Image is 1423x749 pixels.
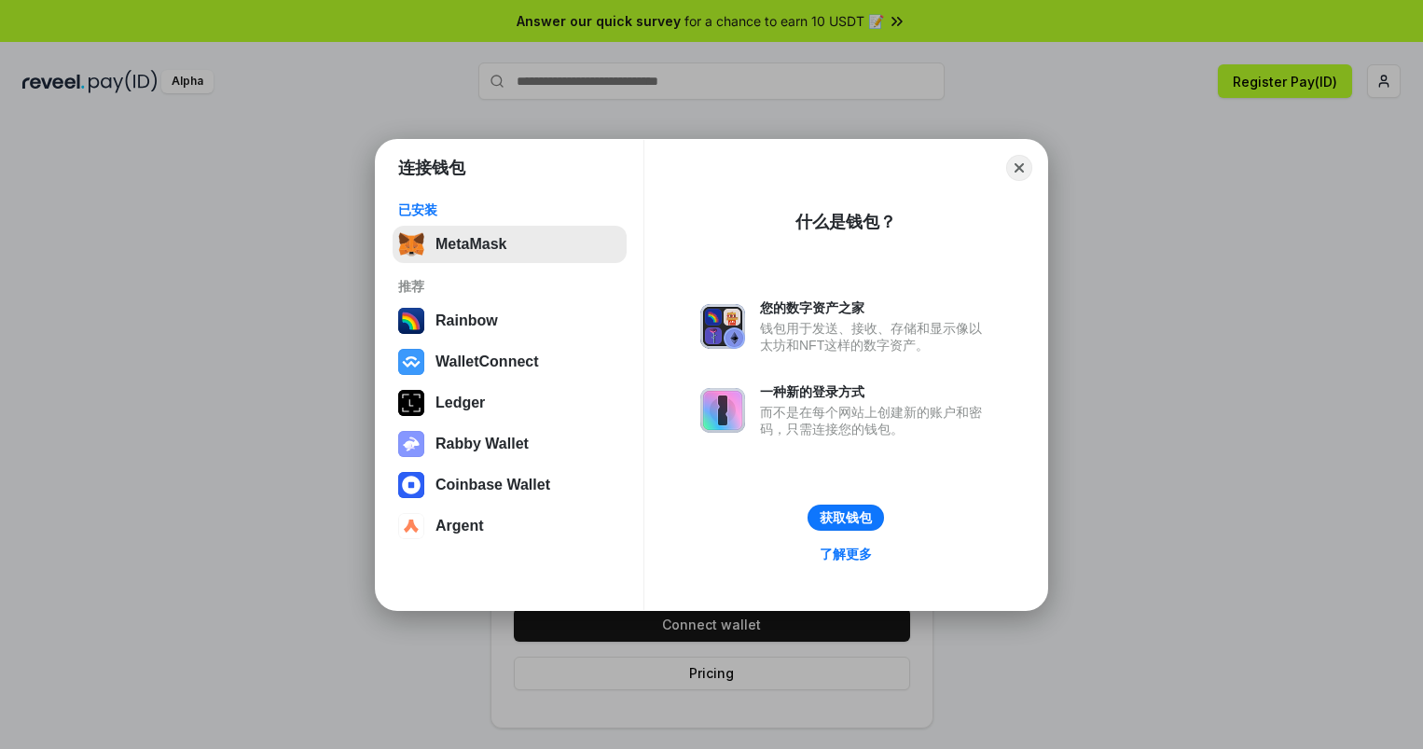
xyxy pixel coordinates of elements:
button: MetaMask [393,226,627,263]
div: 您的数字资产之家 [760,299,991,316]
img: svg+xml,%3Csvg%20xmlns%3D%22http%3A%2F%2Fwww.w3.org%2F2000%2Fsvg%22%20fill%3D%22none%22%20viewBox... [700,388,745,433]
div: 推荐 [398,278,621,295]
div: 已安装 [398,201,621,218]
div: Rainbow [435,312,498,329]
div: 什么是钱包？ [795,211,896,233]
div: 而不是在每个网站上创建新的账户和密码，只需连接您的钱包。 [760,404,991,437]
img: svg+xml,%3Csvg%20width%3D%22120%22%20height%3D%22120%22%20viewBox%3D%220%200%20120%20120%22%20fil... [398,308,424,334]
div: Ledger [435,395,485,411]
img: svg+xml,%3Csvg%20width%3D%2228%22%20height%3D%2228%22%20viewBox%3D%220%200%2028%2028%22%20fill%3D... [398,349,424,375]
button: Ledger [393,384,627,422]
h1: 连接钱包 [398,157,465,179]
img: svg+xml,%3Csvg%20width%3D%2228%22%20height%3D%2228%22%20viewBox%3D%220%200%2028%2028%22%20fill%3D... [398,513,424,539]
button: Coinbase Wallet [393,466,627,504]
img: svg+xml,%3Csvg%20xmlns%3D%22http%3A%2F%2Fwww.w3.org%2F2000%2Fsvg%22%20fill%3D%22none%22%20viewBox... [398,431,424,457]
img: svg+xml,%3Csvg%20fill%3D%22none%22%20height%3D%2233%22%20viewBox%3D%220%200%2035%2033%22%20width%... [398,231,424,257]
img: svg+xml,%3Csvg%20xmlns%3D%22http%3A%2F%2Fwww.w3.org%2F2000%2Fsvg%22%20width%3D%2228%22%20height%3... [398,390,424,416]
button: Rainbow [393,302,627,340]
img: svg+xml,%3Csvg%20width%3D%2228%22%20height%3D%2228%22%20viewBox%3D%220%200%2028%2028%22%20fill%3D... [398,472,424,498]
button: 获取钱包 [808,505,884,531]
div: 一种新的登录方式 [760,383,991,400]
div: 了解更多 [820,546,872,562]
img: svg+xml,%3Csvg%20xmlns%3D%22http%3A%2F%2Fwww.w3.org%2F2000%2Fsvg%22%20fill%3D%22none%22%20viewBox... [700,304,745,349]
div: 获取钱包 [820,509,872,526]
button: Rabby Wallet [393,425,627,463]
div: WalletConnect [435,354,539,370]
button: WalletConnect [393,343,627,381]
div: MetaMask [435,236,506,253]
div: Coinbase Wallet [435,477,550,493]
div: 钱包用于发送、接收、存储和显示像以太坊和NFT这样的数字资产。 [760,320,991,354]
div: Rabby Wallet [435,436,529,452]
button: Close [1006,155,1032,181]
button: Argent [393,507,627,545]
a: 了解更多 [808,542,883,566]
div: Argent [435,518,484,534]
